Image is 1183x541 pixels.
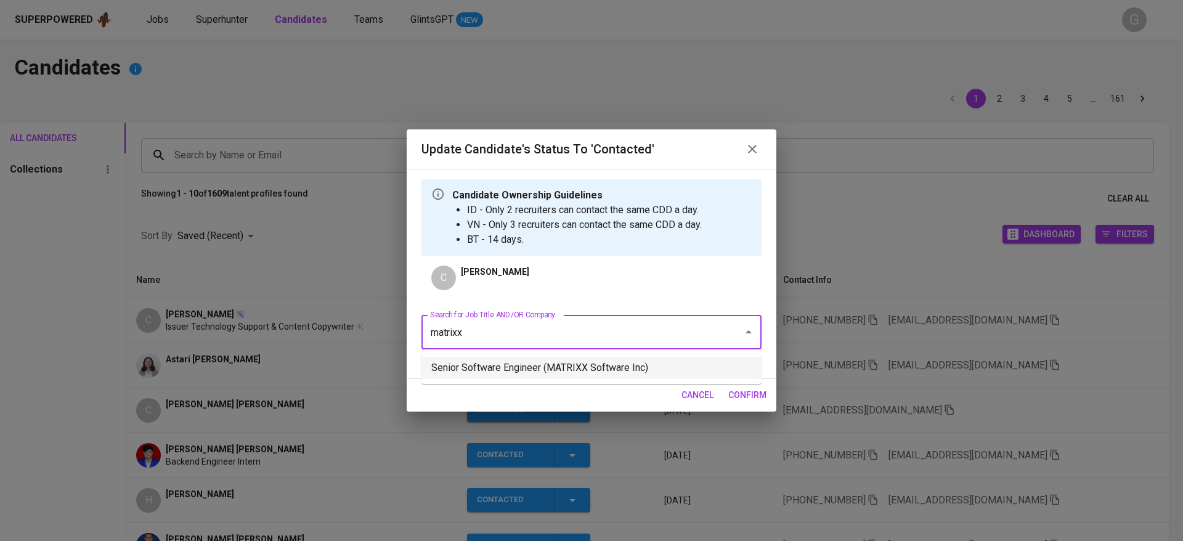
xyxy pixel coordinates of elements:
[461,266,529,278] p: [PERSON_NAME]
[467,203,702,218] li: ID - Only 2 recruiters can contact the same CDD a day.
[421,139,654,159] h6: Update Candidate's Status to 'Contacted'
[431,266,456,290] div: C
[467,218,702,232] li: VN - Only 3 recruiters can contact the same CDD a day.
[681,388,713,403] span: cancel
[677,384,718,407] button: cancel
[452,188,702,203] p: Candidate Ownership Guidelines
[467,232,702,247] li: BT - 14 days.
[740,323,757,341] button: Close
[421,357,762,379] li: Senior Software Engineer (MATRIXX Software Inc)
[723,384,771,407] button: confirm
[728,388,766,403] span: confirm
